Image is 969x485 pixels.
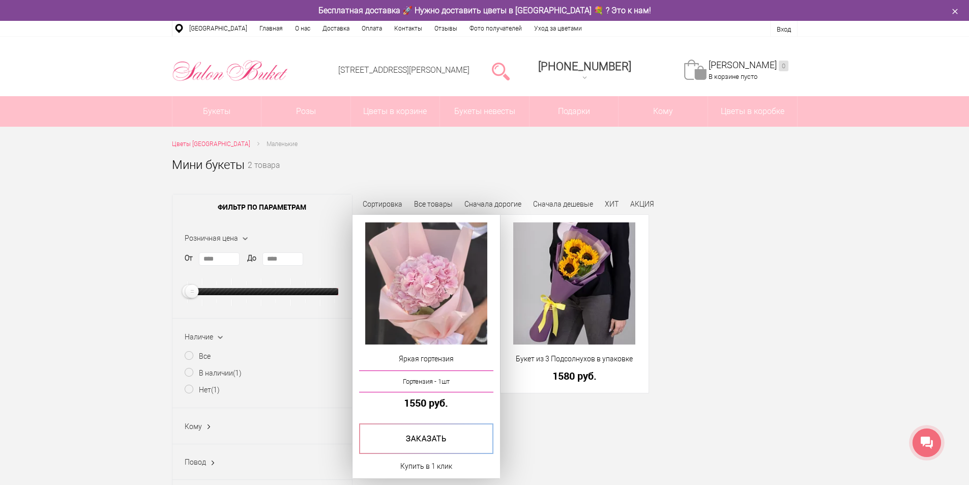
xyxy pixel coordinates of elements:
[440,96,529,127] a: Букеты невесты
[619,96,708,127] span: Кому
[247,253,256,264] label: До
[185,422,202,431] span: Кому
[359,354,494,364] a: Яркая гортензия
[183,21,253,36] a: [GEOGRAPHIC_DATA]
[356,21,388,36] a: Оплата
[708,96,797,127] a: Цветы в коробке
[185,351,211,362] label: Все
[365,222,487,345] img: Яркая гортензия
[532,56,637,85] a: [PHONE_NUMBER]
[253,21,289,36] a: Главная
[709,73,757,80] span: В корзине пусто
[400,460,452,472] a: Купить в 1 клик
[185,385,220,395] label: Нет
[164,5,805,16] div: Бесплатная доставка 🚀 Нужно доставить цветы в [GEOGRAPHIC_DATA] 💐 ? Это к нам!
[172,96,261,127] a: Букеты
[185,234,238,242] span: Розничная цена
[777,25,791,33] a: Вход
[507,370,642,381] a: 1580 руб.
[538,60,631,73] span: [PHONE_NUMBER]
[172,58,288,84] img: Цветы Нижний Новгород
[172,156,245,174] h1: Мини букеты
[172,139,250,150] a: Цветы [GEOGRAPHIC_DATA]
[463,21,528,36] a: Фото получателей
[359,397,494,408] a: 1550 руб.
[388,21,428,36] a: Контакты
[211,386,220,394] ins: (1)
[507,354,642,364] a: Букет из 3 Подсолнухов в упаковке
[185,253,193,264] label: От
[513,222,635,345] img: Букет из 3 Подсолнухов в упаковке
[172,140,250,148] span: Цветы [GEOGRAPHIC_DATA]
[414,200,453,208] a: Все товары
[605,200,619,208] a: ХИТ
[359,370,494,392] a: Гортензия - 1шт
[363,200,402,208] span: Сортировка
[528,21,588,36] a: Уход за цветами
[709,60,788,71] a: [PERSON_NAME]
[530,96,619,127] a: Подарки
[261,96,350,127] a: Розы
[233,369,242,377] ins: (1)
[267,140,298,148] span: Маленькие
[428,21,463,36] a: Отзывы
[289,21,316,36] a: О нас
[185,333,213,341] span: Наличие
[185,368,242,379] label: В наличии
[630,200,654,208] a: АКЦИЯ
[248,162,280,186] small: 2 товара
[464,200,521,208] a: Сначала дорогие
[316,21,356,36] a: Доставка
[338,65,469,75] a: [STREET_ADDRESS][PERSON_NAME]
[351,96,440,127] a: Цветы в корзине
[172,194,352,220] span: Фильтр по параметрам
[185,458,206,466] span: Повод
[533,200,593,208] a: Сначала дешевые
[779,61,788,71] ins: 0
